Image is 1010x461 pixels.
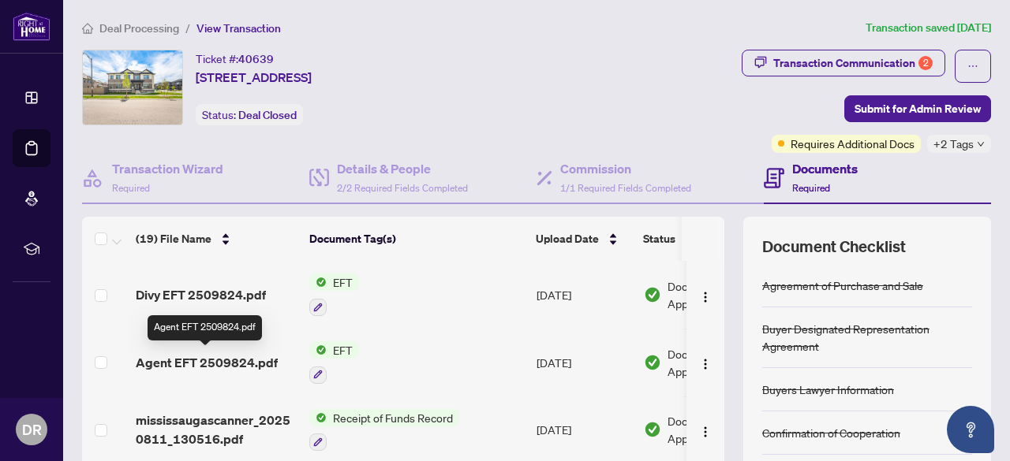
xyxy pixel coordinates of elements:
div: Status: [196,104,303,125]
span: +2 Tags [933,135,974,153]
img: logo [13,12,50,41]
button: Submit for Admin Review [844,95,991,122]
img: Document Status [644,286,661,303]
span: [STREET_ADDRESS] [196,68,312,87]
span: Document Approved [668,277,765,312]
span: ellipsis [967,61,978,72]
td: [DATE] [530,261,638,329]
span: Receipt of Funds Record [327,409,459,426]
img: Status Icon [309,341,327,359]
div: Transaction Communication [773,50,933,76]
span: Document Approved [668,412,765,447]
img: Logo [699,291,712,303]
span: Requires Additional Docs [791,135,915,152]
div: Buyer Designated Representation Agreement [762,320,972,355]
span: Deal Closed [238,108,297,122]
button: Status IconReceipt of Funds Record [309,409,459,452]
span: 40639 [238,52,274,66]
button: Transaction Communication2 [742,50,945,76]
h4: Commission [560,159,691,178]
th: (19) File Name [129,217,303,261]
h4: Documents [792,159,858,178]
span: (19) File Name [136,230,211,247]
span: Required [792,182,830,194]
span: Document Approved [668,345,765,380]
span: Submit for Admin Review [855,96,981,121]
button: Logo [693,282,718,307]
th: Document Tag(s) [303,217,529,261]
button: Status IconEFT [309,341,359,384]
div: Confirmation of Cooperation [762,424,900,441]
h4: Transaction Wizard [112,159,223,178]
img: Status Icon [309,273,327,291]
th: Status [637,217,771,261]
img: Logo [699,426,712,438]
th: Upload Date [529,217,637,261]
div: 2 [918,56,933,70]
div: Agent EFT 2509824.pdf [148,315,262,340]
li: / [185,19,190,37]
span: EFT [327,341,359,359]
span: DR [22,418,42,441]
img: Document Status [644,354,661,371]
img: Logo [699,358,712,370]
div: Buyers Lawyer Information [762,381,894,398]
span: Deal Processing [99,21,179,35]
button: Status IconEFT [309,273,359,316]
span: Status [643,230,675,247]
div: Agreement of Purchase and Sale [762,277,923,294]
span: Agent EFT 2509824.pdf [136,353,278,372]
div: Ticket #: [196,50,274,68]
td: [DATE] [530,329,638,396]
span: Upload Date [536,230,599,247]
button: Logo [693,350,718,375]
span: 1/1 Required Fields Completed [560,182,691,194]
span: Required [112,182,150,194]
span: home [82,23,93,34]
span: mississaugascanner_20250811_130516.pdf [136,411,297,448]
img: IMG-W12161746_1.jpg [83,50,182,125]
span: down [977,140,985,148]
img: Document Status [644,421,661,438]
button: Logo [693,417,718,442]
span: Document Checklist [762,236,906,258]
span: EFT [327,273,359,291]
span: View Transaction [196,21,281,35]
img: Status Icon [309,409,327,426]
span: Divy EFT 2509824.pdf [136,285,266,304]
span: 2/2 Required Fields Completed [337,182,468,194]
h4: Details & People [337,159,468,178]
button: Open asap [947,406,994,453]
article: Transaction saved [DATE] [866,19,991,37]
